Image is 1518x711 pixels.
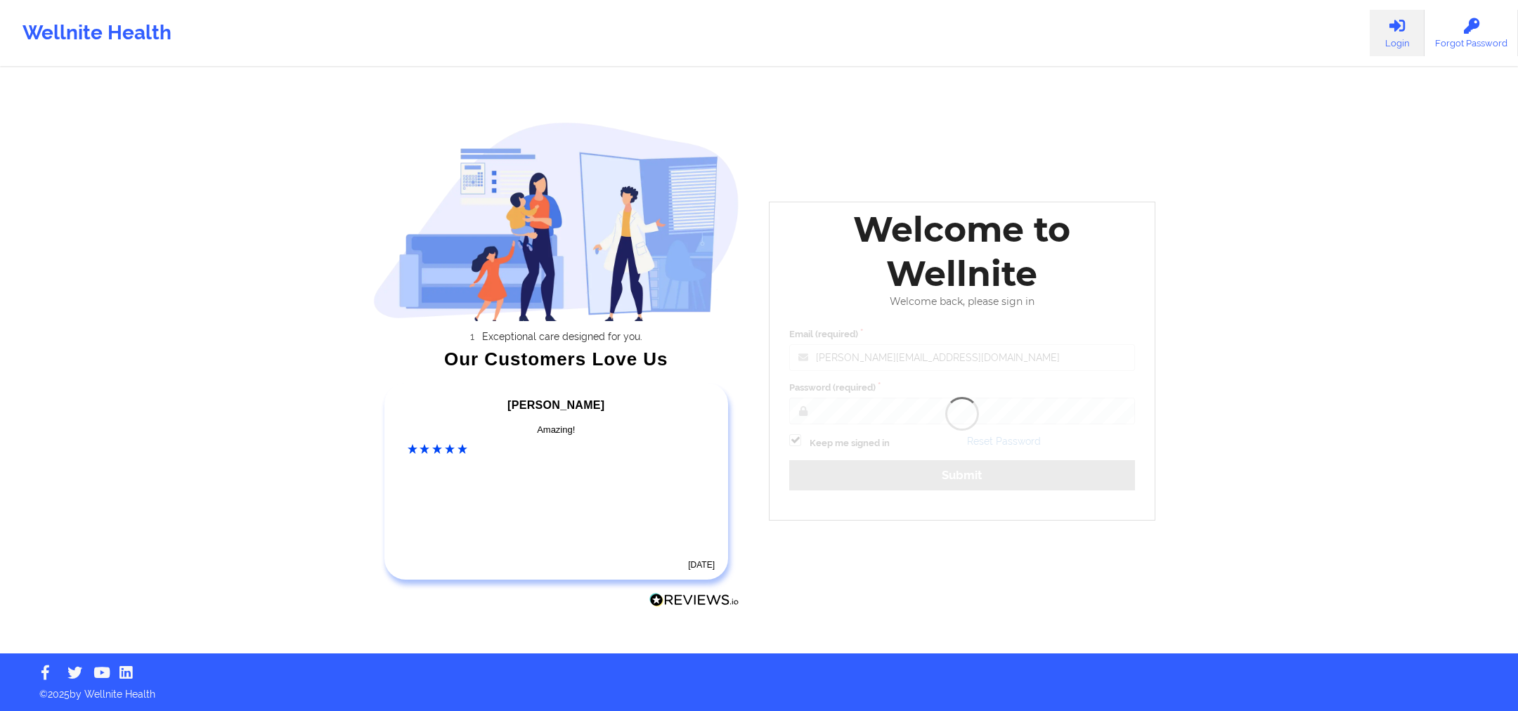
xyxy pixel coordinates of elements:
[779,207,1145,296] div: Welcome to Wellnite
[408,423,706,437] div: Amazing!
[779,296,1145,308] div: Welcome back, please sign in
[649,593,739,611] a: Reviews.io Logo
[385,331,739,342] li: Exceptional care designed for you.
[507,399,604,411] span: [PERSON_NAME]
[1370,10,1425,56] a: Login
[688,560,715,570] time: [DATE]
[1425,10,1518,56] a: Forgot Password
[373,352,740,366] div: Our Customers Love Us
[649,593,739,608] img: Reviews.io Logo
[373,122,740,320] img: wellnite-auth-hero_200.c722682e.png
[30,677,1488,701] p: © 2025 by Wellnite Health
